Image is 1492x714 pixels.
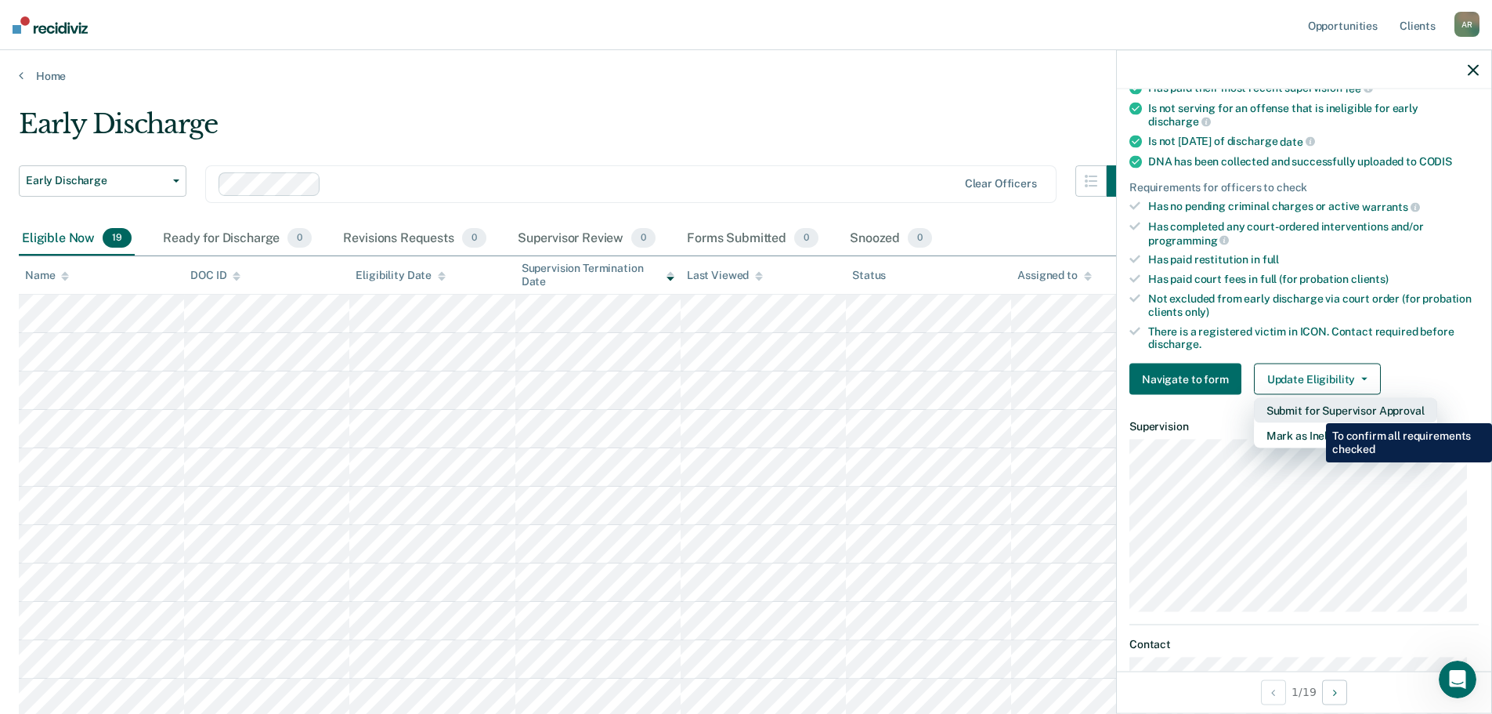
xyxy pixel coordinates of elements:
span: 0 [908,228,932,248]
button: Next Opportunity [1322,680,1347,705]
div: Name [25,269,69,282]
dt: Contact [1129,637,1479,651]
span: only) [1185,305,1209,317]
span: CODIS [1419,154,1452,167]
div: Last Viewed [687,269,763,282]
div: Requirements for officers to check [1129,180,1479,194]
span: 0 [794,228,818,248]
a: Home [19,69,1473,83]
div: DNA has been collected and successfully uploaded to [1148,154,1479,168]
a: Navigate to form link [1129,364,1248,395]
div: Is not serving for an offense that is ineligible for early [1148,101,1479,128]
button: Mark as Ineligible [1254,423,1437,448]
div: Has no pending criminal charges or active [1148,200,1479,214]
div: There is a registered victim in ICON. Contact required before [1148,324,1479,351]
div: Status [852,269,886,282]
span: clients) [1351,273,1389,285]
div: 1 / 19 [1117,671,1491,712]
div: Clear officers [965,177,1037,190]
div: Has paid court fees in full (for probation [1148,273,1479,286]
span: full [1263,253,1279,266]
div: Eligibility Date [356,269,446,282]
span: warrants [1362,201,1420,213]
div: Supervisor Review [515,222,659,256]
span: discharge [1148,115,1211,128]
button: Navigate to form [1129,364,1241,395]
span: 0 [462,228,486,248]
iframe: Intercom live chat [1439,661,1476,698]
span: 0 [631,228,656,248]
span: 0 [287,228,312,248]
span: Early Discharge [26,174,167,187]
span: 19 [103,228,132,248]
img: Recidiviz [13,16,88,34]
div: Early Discharge [19,108,1138,153]
button: Submit for Supervisor Approval [1254,398,1437,423]
div: Supervision Termination Date [522,262,674,288]
dt: Supervision [1129,420,1479,433]
span: discharge. [1148,338,1201,350]
div: Eligible Now [19,222,135,256]
div: DOC ID [190,269,240,282]
span: programming [1148,234,1229,246]
div: Assigned to [1017,269,1091,282]
div: Is not [DATE] of discharge [1148,135,1479,149]
button: Update Eligibility [1254,364,1381,395]
div: Has completed any court-ordered interventions and/or [1148,220,1479,247]
div: Forms Submitted [684,222,822,256]
div: Has paid restitution in [1148,253,1479,266]
div: A R [1454,12,1479,37]
button: Previous Opportunity [1261,680,1286,705]
div: Not excluded from early discharge via court order (for probation clients [1148,292,1479,319]
div: Revisions Requests [340,222,489,256]
div: Ready for Discharge [160,222,315,256]
span: date [1280,135,1314,147]
div: Snoozed [847,222,935,256]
